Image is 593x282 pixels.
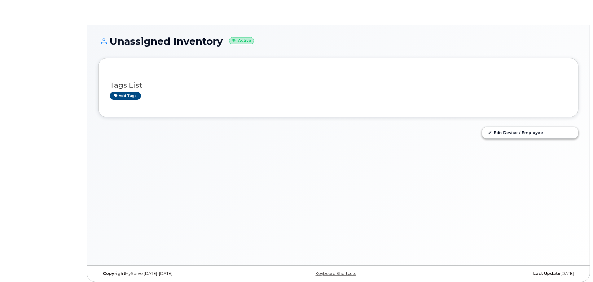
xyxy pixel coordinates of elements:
a: Edit Device / Employee [482,127,578,138]
h3: Tags List [110,81,567,89]
a: Keyboard Shortcuts [315,271,356,276]
strong: Last Update [533,271,560,276]
small: Active [229,37,254,44]
h1: Unassigned Inventory [98,36,578,47]
div: MyServe [DATE]–[DATE] [98,271,258,276]
div: [DATE] [418,271,578,276]
a: Add tags [110,92,141,100]
strong: Copyright [103,271,125,276]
